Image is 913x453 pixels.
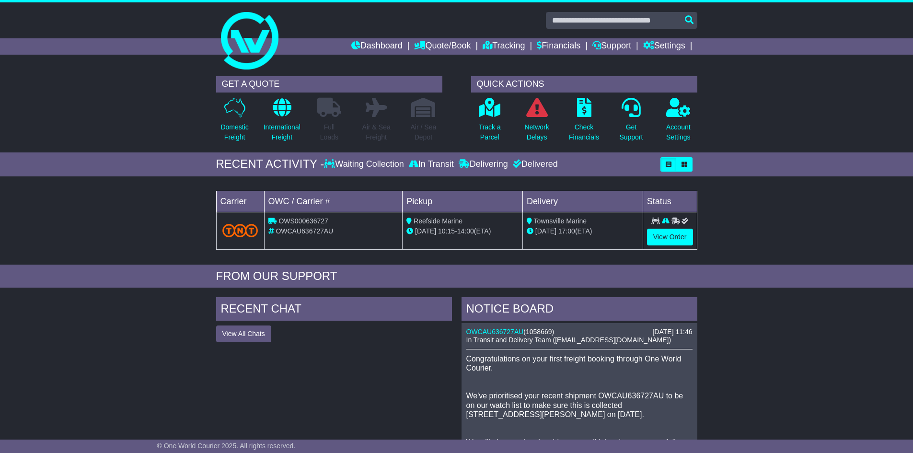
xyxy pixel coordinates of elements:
[414,38,471,55] a: Quote/Book
[647,229,693,245] a: View Order
[652,328,692,336] div: [DATE] 11:46
[524,122,549,142] p: Network Delays
[216,76,442,93] div: GET A QUOTE
[510,159,558,170] div: Delivered
[522,191,643,212] td: Delivery
[406,226,519,236] div: - (ETA)
[216,297,452,323] div: RECENT CHAT
[263,97,301,148] a: InternationalFreight
[216,157,324,171] div: RECENT ACTIVITY -
[276,227,333,235] span: OWCAU636727AU
[558,227,575,235] span: 17:00
[414,217,462,225] span: Reefside Marine
[478,97,501,148] a: Track aParcel
[619,97,643,148] a: GetSupport
[415,227,436,235] span: [DATE]
[220,122,248,142] p: Domestic Freight
[471,76,697,93] div: QUICK ACTIONS
[537,38,580,55] a: Financials
[411,122,437,142] p: Air / Sea Depot
[569,122,599,142] p: Check Financials
[462,297,697,323] div: NOTICE BOARD
[324,159,406,170] div: Waiting Collection
[220,97,249,148] a: DomesticFreight
[216,269,697,283] div: FROM OUR SUPPORT
[643,191,697,212] td: Status
[216,191,264,212] td: Carrier
[466,336,671,344] span: In Transit and Delivery Team ([EMAIL_ADDRESS][DOMAIN_NAME])
[534,217,587,225] span: Townsville Marine
[466,328,524,336] a: OWCAU636727AU
[526,328,552,336] span: 1058669
[157,442,296,450] span: © One World Courier 2025. All rights reserved.
[457,227,474,235] span: 14:00
[535,227,556,235] span: [DATE]
[278,217,328,225] span: OWS000636727
[351,38,403,55] a: Dashboard
[362,122,391,142] p: Air & Sea Freight
[466,391,693,419] p: We've prioritised your recent shipment OWCAU636727AU to be on our watch list to make sure this is...
[666,122,691,142] p: Account Settings
[466,328,693,336] div: ( )
[592,38,631,55] a: Support
[317,122,341,142] p: Full Loads
[222,224,258,237] img: TNT_Domestic.png
[456,159,510,170] div: Delivering
[264,122,300,142] p: International Freight
[643,38,685,55] a: Settings
[466,354,693,372] p: Congratulations on your first freight booking through One World Courier.
[483,38,525,55] a: Tracking
[619,122,643,142] p: Get Support
[527,226,639,236] div: (ETA)
[568,97,600,148] a: CheckFinancials
[524,97,549,148] a: NetworkDelays
[403,191,523,212] td: Pickup
[216,325,271,342] button: View All Chats
[406,159,456,170] div: In Transit
[264,191,403,212] td: OWC / Carrier #
[666,97,691,148] a: AccountSettings
[438,227,455,235] span: 10:15
[479,122,501,142] p: Track a Parcel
